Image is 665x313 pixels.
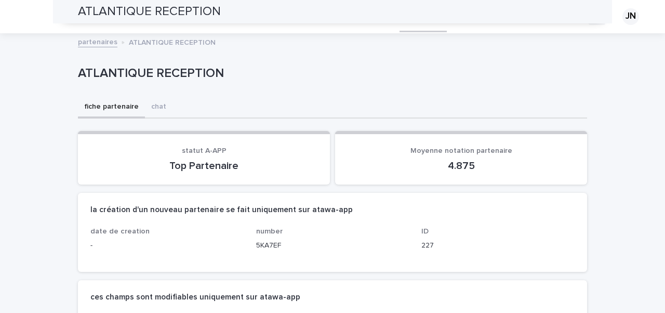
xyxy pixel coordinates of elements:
a: partenaires [78,35,117,47]
span: statut A-APP [182,147,227,154]
p: Top Partenaire [90,160,317,172]
img: Ls34BcGeRexTGTNfXpUC [21,6,122,27]
p: 4.875 [348,160,575,172]
button: fiche partenaire [78,97,145,119]
span: number [256,228,283,235]
p: ATLANTIQUE RECEPTION [129,36,216,47]
div: JN [622,8,639,25]
button: chat [145,97,172,119]
h2: la création d'un nouveau partenaire se fait uniquement sur atawa-app [90,205,353,215]
p: 227 [421,240,575,251]
p: - [90,240,244,251]
p: 5KA7EF [256,240,409,251]
p: ATLANTIQUE RECEPTION [78,66,583,81]
h2: ces champs sont modifiables uniquement sur atawa-app [90,293,300,302]
span: date de creation [90,228,150,235]
span: ID [421,228,429,235]
span: Moyenne notation partenaire [410,147,512,154]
